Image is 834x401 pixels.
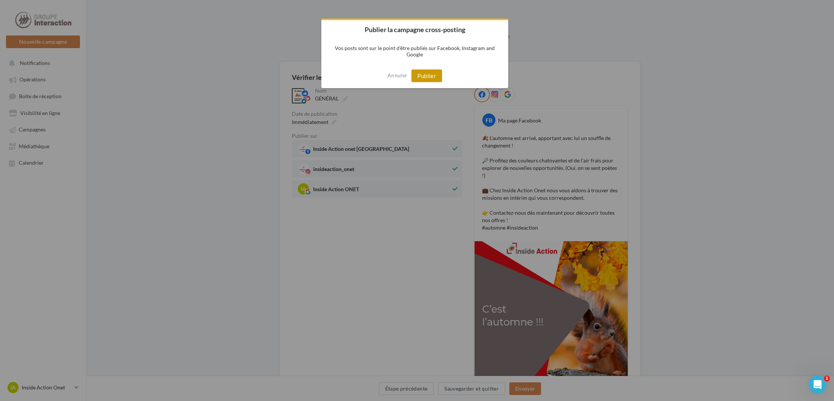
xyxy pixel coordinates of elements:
button: Annuler [387,69,407,81]
button: Publier [411,69,442,82]
p: Vos posts sont sur le point d'être publiés sur Facebook, Instagram and Google [321,39,508,63]
iframe: Intercom live chat [809,376,827,394]
span: 1 [824,376,830,382]
h2: Publier la campagne cross-posting [321,20,508,39]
